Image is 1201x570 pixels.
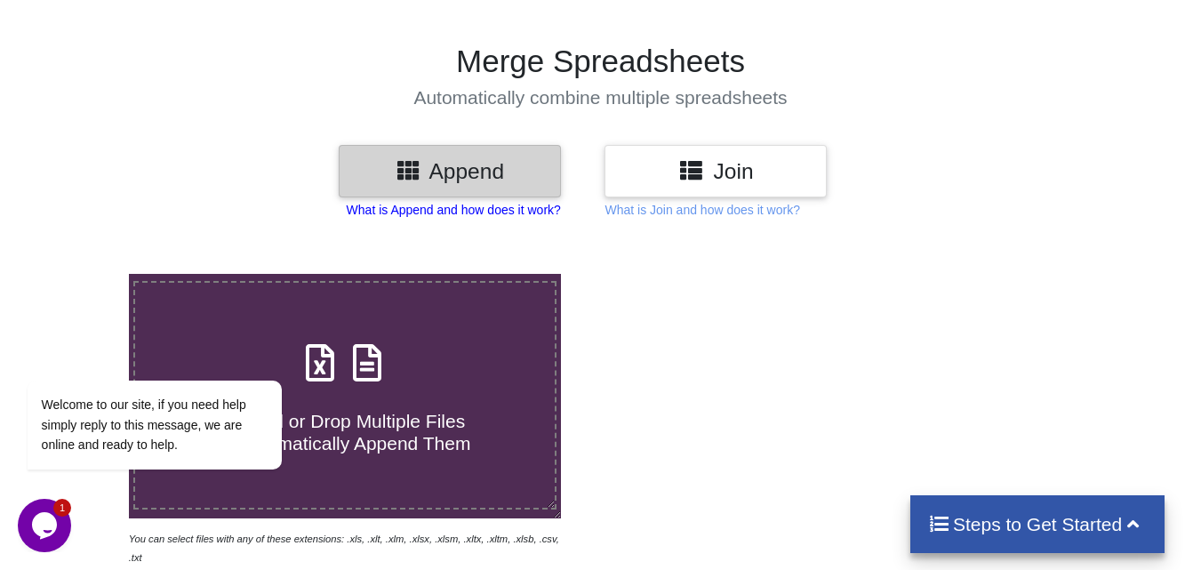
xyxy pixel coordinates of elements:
span: Upload or Drop Multiple Files to Automatically Append Them [219,411,470,454]
i: You can select files with any of these extensions: .xls, .xlt, .xlm, .xlsx, .xlsm, .xltx, .xltm, ... [129,534,559,563]
iframe: chat widget [18,499,75,552]
p: What is Append and how does it work? [347,201,561,219]
h3: Join [618,158,813,184]
p: What is Join and how does it work? [605,201,799,219]
iframe: chat widget [18,361,338,490]
h4: Steps to Get Started [928,513,1148,535]
h3: Append [352,158,548,184]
